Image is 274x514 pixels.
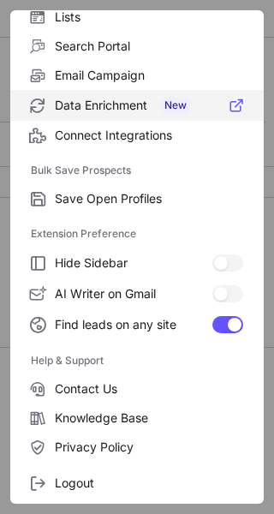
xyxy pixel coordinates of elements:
label: Save Open Profiles [10,184,264,213]
label: Contact Us [10,374,264,403]
span: Logout [55,475,243,491]
span: Lists [55,9,243,25]
span: Connect Integrations [55,128,243,143]
span: Knowledge Base [55,410,243,426]
label: Hide Sidebar [10,248,264,278]
span: Hide Sidebar [55,255,212,271]
label: Find leads on any site [10,309,264,340]
label: Lists [10,3,264,32]
span: Save Open Profiles [55,191,243,206]
span: Search Portal [55,39,243,54]
label: Extension Preference [31,220,243,248]
span: Privacy Policy [55,439,243,455]
span: AI Writer on Gmail [55,286,212,302]
label: Data Enrichment New [10,90,264,121]
label: Bulk Save Prospects [31,157,243,184]
label: AI Writer on Gmail [10,278,264,309]
label: Knowledge Base [10,403,264,433]
label: Search Portal [10,32,264,61]
span: Contact Us [55,381,243,397]
label: Connect Integrations [10,121,264,150]
span: Email Campaign [55,68,243,83]
span: Data Enrichment [55,97,243,114]
label: Privacy Policy [10,433,264,462]
label: Email Campaign [10,61,264,90]
span: New [161,97,190,114]
label: Help & Support [31,347,243,374]
span: Find leads on any site [55,317,212,332]
label: Logout [10,469,264,498]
